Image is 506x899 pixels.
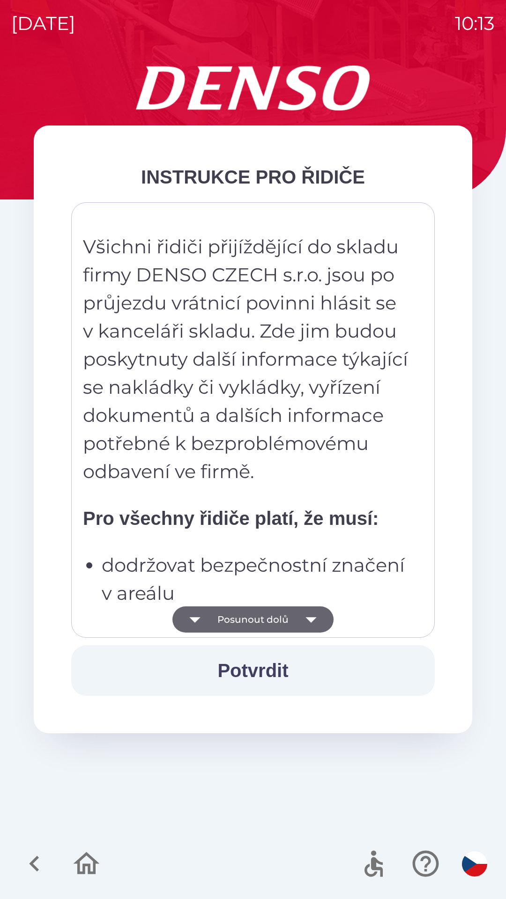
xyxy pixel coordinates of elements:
[83,233,410,486] p: Všichni řidiči přijíždějící do skladu firmy DENSO CZECH s.r.o. jsou po průjezdu vrátnicí povinni ...
[71,645,435,696] button: Potvrdit
[455,9,495,37] p: 10:13
[83,508,379,529] strong: Pro všechny řidiče platí, že musí:
[34,66,472,111] img: Logo
[102,551,410,607] p: dodržovat bezpečnostní značení v areálu
[11,9,75,37] p: [DATE]
[462,851,487,877] img: cs flag
[71,163,435,191] div: INSTRUKCE PRO ŘIDIČE
[172,606,334,633] button: Posunout dolů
